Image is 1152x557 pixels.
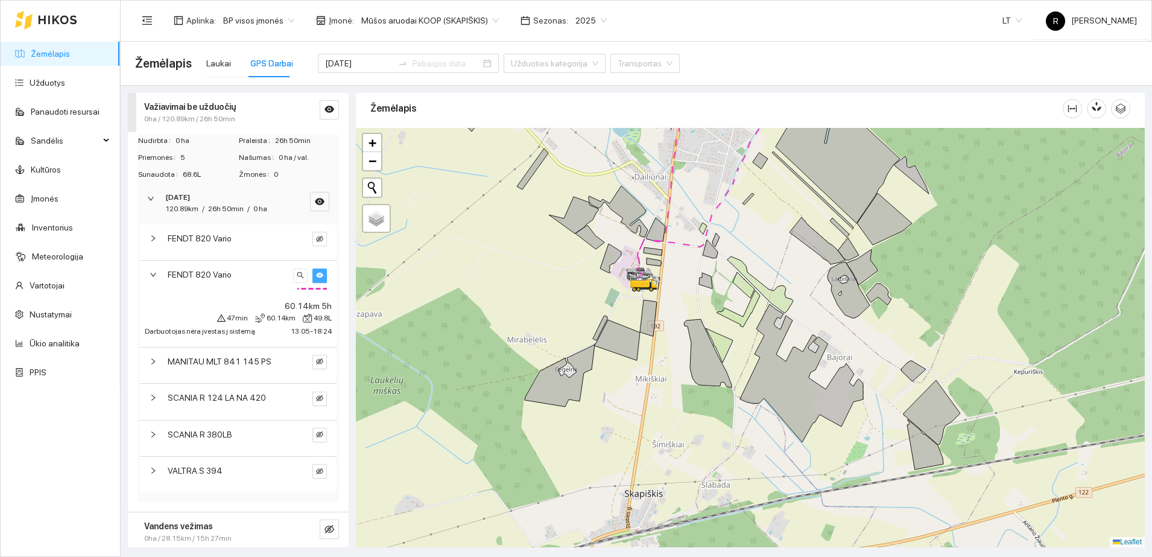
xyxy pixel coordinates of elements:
[140,384,337,419] div: SCANIA R 124 LA NA 420eye-invisible
[316,272,323,280] span: eye
[206,57,231,70] div: Laukai
[363,134,381,152] a: Zoom in
[363,152,381,170] a: Zoom out
[30,281,65,290] a: Vartotojai
[150,394,157,401] span: right
[140,421,337,456] div: SCANIA R 380LBeye-invisible
[30,78,65,88] a: Užduotys
[398,59,408,68] span: to
[312,269,327,283] button: eye
[533,14,568,27] span: Sezonas :
[135,54,192,73] span: Žemėlapis
[30,368,46,377] a: PPIS
[144,533,232,544] span: 0ha / 28.15km / 15h 27min
[320,100,339,119] button: eye
[128,93,349,132] div: Važiavimai be užduočių0ha / 120.89km / 26h 50mineye
[138,185,339,222] div: [DATE]120.89km/26h 50min/0 haeye
[239,135,275,147] span: Praleista
[1113,538,1142,546] a: Leaflet
[223,11,294,30] span: BP visos įmonės
[140,224,337,260] div: FENDT 820 Varioeye-invisible
[312,428,327,442] button: eye-invisible
[316,431,323,439] span: eye-invisible
[168,428,232,441] span: SCANIA R 380LB
[361,11,499,30] span: Mūšos aruodai KOOP (SKAPIŠKIS)
[31,129,100,153] span: Sandėlis
[31,107,100,116] a: Panaudoti resursai
[128,512,349,552] div: Vandens vežimas0ha / 28.15km / 15h 27mineye-invisible
[31,165,61,174] a: Kultūros
[239,169,274,180] span: Žmonės
[369,153,376,168] span: −
[370,91,1063,126] div: Žemėlapis
[253,205,267,213] span: 0 ha
[138,152,180,164] span: Priemonės
[135,8,159,33] button: menu-fold
[31,194,59,203] a: Įmonės
[1053,11,1059,31] span: R
[183,169,238,180] span: 68.6L
[316,468,323,476] span: eye-invisible
[575,11,607,30] span: 2025
[31,49,70,59] a: Žemėlapis
[150,467,157,474] span: right
[144,521,213,531] strong: Vandens vežimas
[316,358,323,366] span: eye-invisible
[316,395,323,403] span: eye-invisible
[267,313,296,324] span: 60.14km
[285,299,332,313] span: 60.14km 5h
[176,135,238,147] span: 0 ha
[413,57,481,70] input: Pabaigos data
[312,464,327,479] button: eye-invisible
[291,327,332,336] span: 13:05 - 18:24
[32,223,73,232] a: Inventorius
[144,113,235,125] span: 0ha / 120.89km / 26h 50min
[1046,16,1137,25] span: [PERSON_NAME]
[293,269,308,283] button: search
[320,520,339,539] button: eye-invisible
[247,205,250,213] span: /
[144,102,236,112] strong: Važiavimai be užduočių
[1063,104,1081,113] span: column-width
[174,16,183,25] span: layout
[140,457,337,492] div: VALTRA.S 394eye-invisible
[138,169,183,180] span: Sunaudota
[150,358,157,365] span: right
[168,268,232,281] span: FENDT 820 Vario
[180,152,238,164] span: 5
[325,57,393,70] input: Pradžios data
[150,271,157,278] span: right
[521,16,530,25] span: calendar
[30,339,80,348] a: Ūkio analitika
[315,197,324,208] span: eye
[297,272,304,280] span: search
[168,355,271,368] span: MANITAU MLT 841 145 PS
[369,135,376,150] span: +
[150,235,157,242] span: right
[324,524,334,536] span: eye-invisible
[274,169,338,180] span: 0
[150,431,157,438] span: right
[239,152,279,164] span: Našumas
[147,195,154,202] span: right
[142,15,153,26] span: menu-fold
[324,104,334,116] span: eye
[168,464,223,477] span: VALTRA.S 394
[1063,99,1082,118] button: column-width
[329,14,354,27] span: Įmonė :
[310,192,329,211] button: eye
[202,205,204,213] span: /
[227,313,248,324] span: 47min
[312,232,327,246] button: eye-invisible
[312,392,327,406] button: eye-invisible
[275,135,338,147] span: 26h 50min
[316,235,323,244] span: eye-invisible
[165,205,198,213] span: 120.89km
[168,391,266,404] span: SCANIA R 124 LA NA 420
[138,135,176,147] span: Nudirbta
[312,355,327,369] button: eye-invisible
[186,14,216,27] span: Aplinka :
[168,232,232,245] span: FENDT 820 Vario
[314,313,332,324] span: 49.8L
[208,205,244,213] span: 26h 50min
